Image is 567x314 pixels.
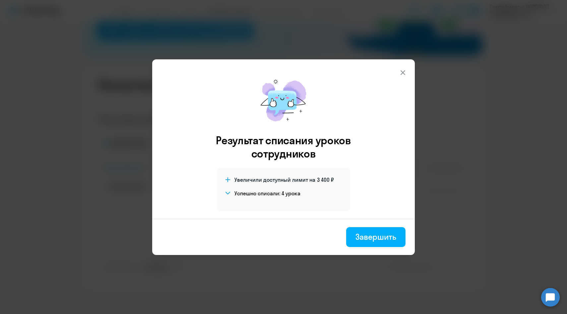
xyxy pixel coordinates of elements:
[346,227,406,247] button: Завершить
[207,134,360,160] h3: Результат списания уроков сотрудников
[234,176,315,183] span: Увеличили доступный лимит на
[234,190,300,197] h4: Успешно списали: 4 урока
[317,176,334,183] span: 3 400 ₽
[355,231,396,242] div: Завершить
[254,73,313,128] img: mirage-message.png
